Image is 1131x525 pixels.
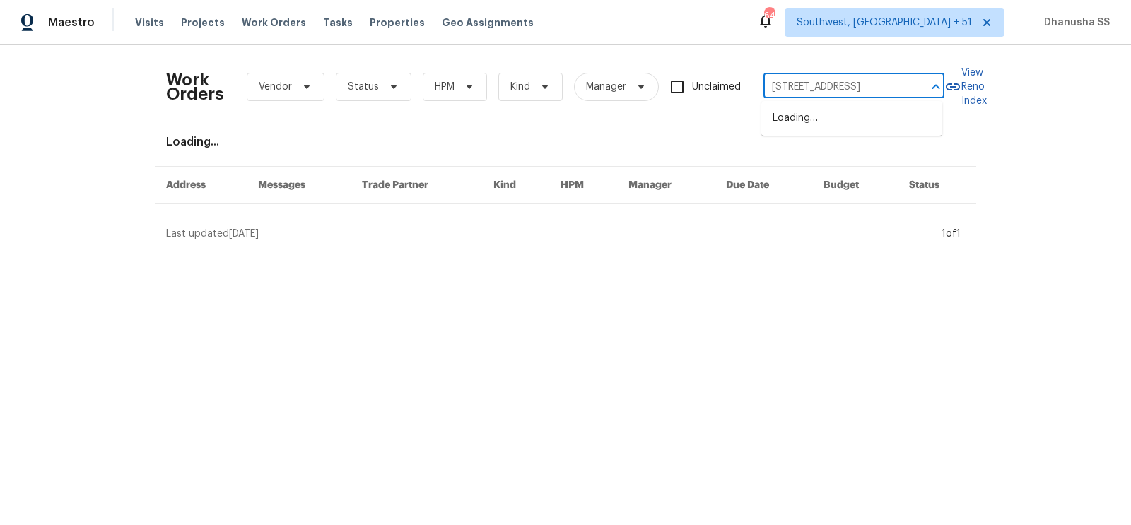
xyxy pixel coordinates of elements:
[135,16,164,30] span: Visits
[166,227,937,241] div: Last updated
[482,167,549,204] th: Kind
[351,167,483,204] th: Trade Partner
[944,66,987,108] a: View Reno Index
[442,16,534,30] span: Geo Assignments
[229,229,259,239] span: [DATE]
[763,76,905,98] input: Enter in an address
[242,16,306,30] span: Work Orders
[715,167,812,204] th: Due Date
[166,73,224,101] h2: Work Orders
[166,135,965,149] div: Loading...
[323,18,353,28] span: Tasks
[812,167,898,204] th: Budget
[797,16,972,30] span: Southwest, [GEOGRAPHIC_DATA] + 51
[155,167,247,204] th: Address
[898,167,976,204] th: Status
[761,101,942,136] div: Loading…
[181,16,225,30] span: Projects
[370,16,425,30] span: Properties
[435,80,455,94] span: HPM
[48,16,95,30] span: Maestro
[764,8,774,23] div: 642
[510,80,530,94] span: Kind
[348,80,379,94] span: Status
[586,80,626,94] span: Manager
[692,80,741,95] span: Unclaimed
[259,80,292,94] span: Vendor
[926,77,946,97] button: Close
[549,167,617,204] th: HPM
[247,167,351,204] th: Messages
[617,167,715,204] th: Manager
[1038,16,1110,30] span: Dhanusha SS
[942,227,961,241] div: 1 of 1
